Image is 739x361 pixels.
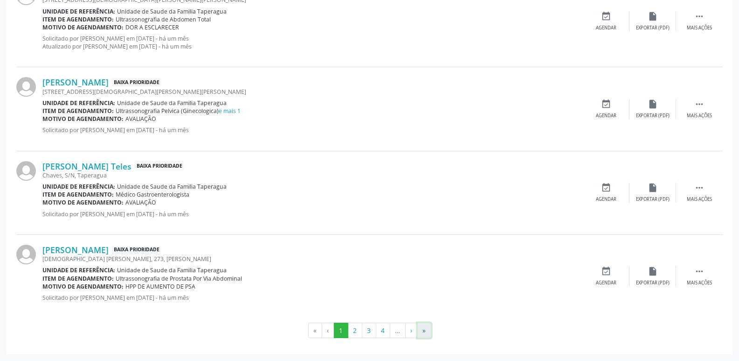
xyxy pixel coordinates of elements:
[112,78,161,87] span: Baixa Prioridade
[219,107,241,115] a: e mais 1
[117,7,227,15] span: Unidade de Saude da Familia Taperagua
[42,77,109,87] a: [PERSON_NAME]
[687,25,712,31] div: Mais ações
[636,113,670,119] div: Exportar (PDF)
[334,323,348,339] button: Go to page 1
[42,23,124,31] b: Motivo de agendamento:
[112,245,161,255] span: Baixa Prioridade
[601,183,611,193] i: event_available
[42,275,114,283] b: Item de agendamento:
[42,171,583,179] div: Chaves, S/N, Taperagua
[648,183,658,193] i: insert_drive_file
[601,11,611,21] i: event_available
[596,25,616,31] div: Agendar
[116,275,242,283] span: Ultrassonografia de Prostata Por Via Abdominal
[687,196,712,203] div: Mais ações
[42,255,583,263] div: [DEMOGRAPHIC_DATA] [PERSON_NAME], 273, [PERSON_NAME]
[125,198,156,206] span: AVALIAÇÃO
[16,323,723,339] ul: Pagination
[687,280,712,286] div: Mais ações
[42,88,583,96] div: [STREET_ADDRESS][DEMOGRAPHIC_DATA][PERSON_NAME][PERSON_NAME]
[648,266,658,276] i: insert_drive_file
[16,77,36,97] img: img
[135,161,184,171] span: Baixa Prioridade
[417,323,431,339] button: Go to last page
[636,196,670,203] div: Exportar (PDF)
[117,99,227,107] span: Unidade de Saude da Familia Taperagua
[601,266,611,276] i: event_available
[16,245,36,264] img: img
[42,266,115,274] b: Unidade de referência:
[601,99,611,109] i: event_available
[405,323,418,339] button: Go to next page
[596,196,616,203] div: Agendar
[42,107,114,115] b: Item de agendamento:
[42,191,114,198] b: Item de agendamento:
[116,191,189,198] span: Médico Gastroenterologista
[42,161,131,171] a: [PERSON_NAME] Teles
[117,183,227,191] span: Unidade de Saude da Familia Taperagua
[42,198,124,206] b: Motivo de agendamento:
[42,183,115,191] b: Unidade de referência:
[125,23,179,31] span: DOR A ESCLARECER
[125,115,156,123] span: AVALIAÇÃO
[42,126,583,134] p: Solicitado por [PERSON_NAME] em [DATE] - há um mês
[687,113,712,119] div: Mais ações
[694,266,704,276] i: 
[636,25,670,31] div: Exportar (PDF)
[116,15,211,23] span: Ultrassonografia de Abdomen Total
[42,99,115,107] b: Unidade de referência:
[42,294,583,302] p: Solicitado por [PERSON_NAME] em [DATE] - há um mês
[648,11,658,21] i: insert_drive_file
[596,113,616,119] div: Agendar
[362,323,376,339] button: Go to page 3
[42,35,583,50] p: Solicitado por [PERSON_NAME] em [DATE] - há um mês Atualizado por [PERSON_NAME] em [DATE] - há um...
[648,99,658,109] i: insert_drive_file
[694,99,704,109] i: 
[348,323,362,339] button: Go to page 2
[42,210,583,218] p: Solicitado por [PERSON_NAME] em [DATE] - há um mês
[42,115,124,123] b: Motivo de agendamento:
[42,7,115,15] b: Unidade de referência:
[376,323,390,339] button: Go to page 4
[42,15,114,23] b: Item de agendamento:
[596,280,616,286] div: Agendar
[125,283,195,290] span: HPP DE AUMENTO DE PSA
[117,266,227,274] span: Unidade de Saude da Familia Taperagua
[16,161,36,181] img: img
[694,183,704,193] i: 
[636,280,670,286] div: Exportar (PDF)
[694,11,704,21] i: 
[42,245,109,255] a: [PERSON_NAME]
[116,107,241,115] span: Ultrassonografia Pelvica (Ginecologica)
[42,283,124,290] b: Motivo de agendamento:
